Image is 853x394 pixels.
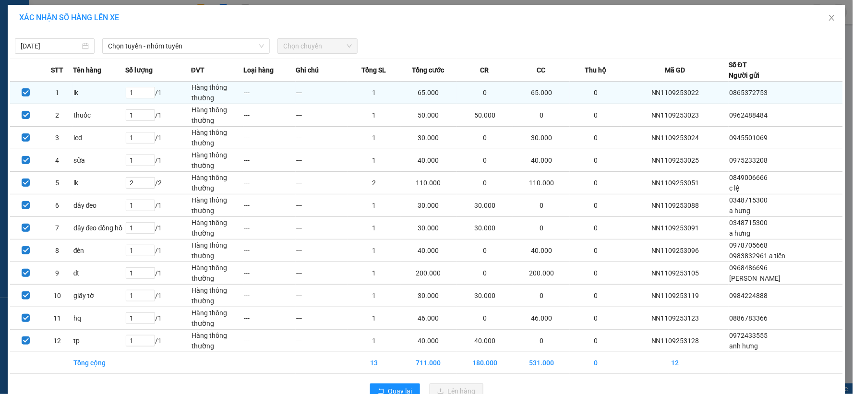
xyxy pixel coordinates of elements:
[259,43,264,49] span: down
[243,262,296,285] td: ---
[729,264,768,272] span: 0968486696
[729,156,768,164] span: 0975233208
[73,285,125,307] td: giấy tờ
[296,82,348,104] td: ---
[296,149,348,172] td: ---
[729,184,740,192] span: c lệ
[20,41,91,73] span: [GEOGRAPHIC_DATA], [GEOGRAPHIC_DATA] ↔ [GEOGRAPHIC_DATA]
[513,330,570,352] td: 0
[191,239,243,262] td: Hàng thông thường
[570,104,622,127] td: 0
[457,217,514,239] td: 30.000
[481,65,489,75] span: CR
[41,82,72,104] td: 1
[457,82,514,104] td: 0
[513,194,570,217] td: 0
[457,172,514,194] td: 0
[243,149,296,172] td: ---
[570,172,622,194] td: 0
[400,352,457,374] td: 711.000
[585,65,606,75] span: Thu hộ
[191,172,243,194] td: Hàng thông thường
[513,82,570,104] td: 65.000
[5,52,18,99] img: logo
[51,65,63,75] span: STT
[348,307,400,330] td: 1
[513,172,570,194] td: 110.000
[400,217,457,239] td: 30.000
[21,41,80,51] input: 11/09/2025
[729,174,768,181] span: 0849006666
[513,217,570,239] td: 0
[729,207,750,215] span: a hưng
[348,352,400,374] td: 13
[191,262,243,285] td: Hàng thông thường
[570,352,622,374] td: 0
[457,104,514,127] td: 50.000
[570,82,622,104] td: 0
[729,332,768,339] span: 0972433555
[729,292,768,299] span: 0984224888
[41,330,72,352] td: 12
[513,285,570,307] td: 0
[73,104,125,127] td: thuốc
[457,239,514,262] td: 0
[622,104,729,127] td: NN1109253023
[296,194,348,217] td: ---
[125,285,191,307] td: / 1
[622,172,729,194] td: NN1109253051
[729,111,768,119] span: 0962488484
[570,307,622,330] td: 0
[400,239,457,262] td: 40.000
[125,82,191,104] td: / 1
[125,330,191,352] td: / 1
[457,330,514,352] td: 40.000
[400,330,457,352] td: 40.000
[348,330,400,352] td: 1
[125,307,191,330] td: / 1
[400,172,457,194] td: 110.000
[73,352,125,374] td: Tổng cộng
[457,194,514,217] td: 30.000
[19,13,119,22] span: XÁC NHẬN SỐ HÀNG LÊN XE
[125,172,191,194] td: / 2
[622,239,729,262] td: NN1109253096
[191,149,243,172] td: Hàng thông thường
[73,82,125,104] td: lk
[125,65,153,75] span: Số lượng
[513,127,570,149] td: 30.000
[41,307,72,330] td: 11
[73,262,125,285] td: đt
[513,307,570,330] td: 46.000
[243,330,296,352] td: ---
[570,239,622,262] td: 0
[73,149,125,172] td: sữa
[191,104,243,127] td: Hàng thông thường
[41,172,72,194] td: 5
[729,89,768,96] span: 0865372753
[296,104,348,127] td: ---
[729,60,759,81] div: Số ĐT Người gửi
[348,194,400,217] td: 1
[108,39,264,53] span: Chọn tuyến - nhóm tuyến
[622,307,729,330] td: NN1109253123
[513,149,570,172] td: 40.000
[191,307,243,330] td: Hàng thông thường
[622,82,729,104] td: NN1109253022
[622,352,729,374] td: 12
[348,104,400,127] td: 1
[729,219,768,227] span: 0348715300
[348,127,400,149] td: 1
[125,262,191,285] td: / 1
[191,127,243,149] td: Hàng thông thường
[73,217,125,239] td: dây đeo đồng hồ
[622,194,729,217] td: NN1109253088
[125,104,191,127] td: / 1
[243,239,296,262] td: ---
[729,252,785,260] span: 0983832961 a tiến
[400,127,457,149] td: 30.000
[296,172,348,194] td: ---
[191,65,204,75] span: ĐVT
[125,127,191,149] td: / 1
[570,262,622,285] td: 0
